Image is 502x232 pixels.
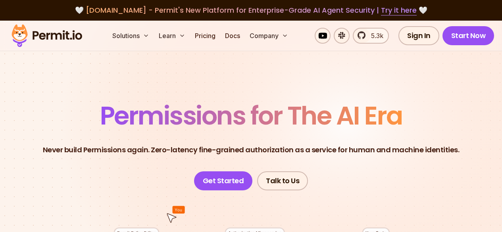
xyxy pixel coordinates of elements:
[381,5,417,15] a: Try it here
[86,5,417,15] span: [DOMAIN_NAME] - Permit's New Platform for Enterprise-Grade AI Agent Security |
[109,28,152,44] button: Solutions
[192,28,219,44] a: Pricing
[43,144,460,155] p: Never build Permissions again. Zero-latency fine-grained authorization as a service for human and...
[19,5,483,16] div: 🤍 🤍
[246,28,291,44] button: Company
[100,98,402,133] span: Permissions for The AI Era
[353,28,389,44] a: 5.3k
[156,28,188,44] button: Learn
[194,171,253,190] a: Get Started
[8,22,86,49] img: Permit logo
[442,26,494,45] a: Start Now
[398,26,439,45] a: Sign In
[222,28,243,44] a: Docs
[257,171,308,190] a: Talk to Us
[366,31,383,40] span: 5.3k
